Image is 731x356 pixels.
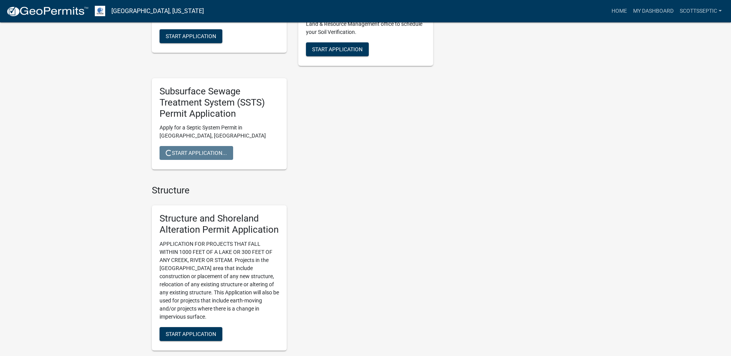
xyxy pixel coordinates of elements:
[166,331,216,337] span: Start Application
[312,46,363,52] span: Start Application
[160,146,233,160] button: Start Application...
[160,86,279,119] h5: Subsurface Sewage Treatment System (SSTS) Permit Application
[152,185,433,196] h4: Structure
[608,4,630,18] a: Home
[306,42,369,56] button: Start Application
[111,5,204,18] a: [GEOGRAPHIC_DATA], [US_STATE]
[95,6,105,16] img: Otter Tail County, Minnesota
[166,150,227,156] span: Start Application...
[166,33,216,39] span: Start Application
[160,327,222,341] button: Start Application
[160,240,279,321] p: APPLICATION FOR PROJECTS THAT FALL WITHIN 1000 FEET OF A LAKE OR 300 FEET OF ANY CREEK, RIVER OR ...
[630,4,677,18] a: My Dashboard
[160,124,279,140] p: Apply for a Septic System Permit in [GEOGRAPHIC_DATA], [GEOGRAPHIC_DATA]
[677,4,725,18] a: scottsseptic
[160,29,222,43] button: Start Application
[160,213,279,235] h5: Structure and Shoreland Alteration Permit Application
